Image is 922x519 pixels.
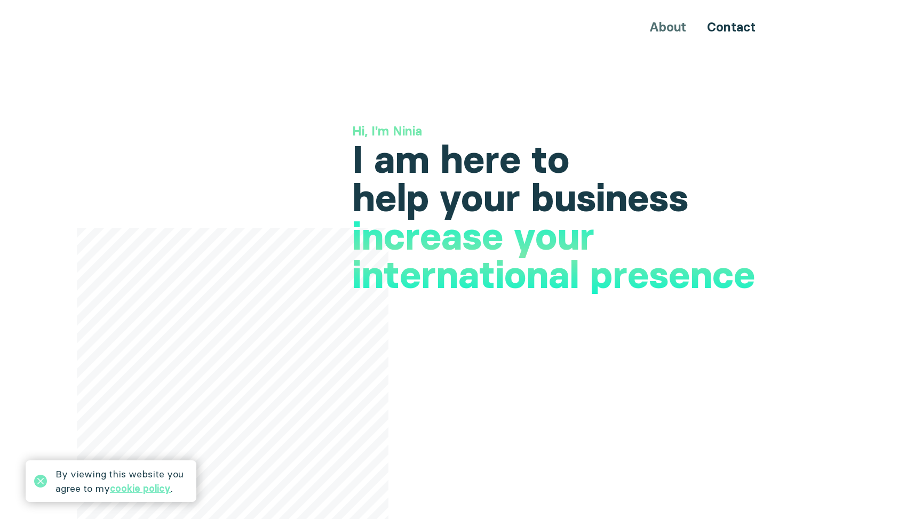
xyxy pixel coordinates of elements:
h3: Hi, I'm Ninia [352,122,773,140]
h1: I am here to help your business [352,140,773,217]
h1: increase your international presence [352,217,773,294]
a: cookie policy [110,482,171,494]
a: Contact [707,19,756,35]
div: By viewing this website you agree to my . [55,467,188,496]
